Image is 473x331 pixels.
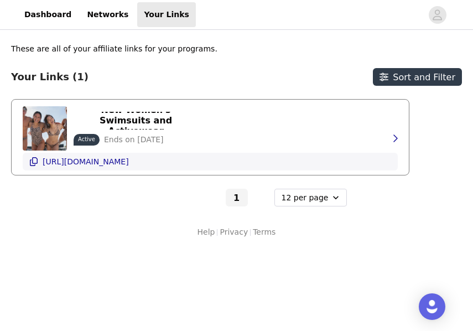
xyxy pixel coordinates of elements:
button: Sort and Filter [373,68,462,86]
button: Go to next page [250,189,272,206]
button: Go to previous page [201,189,223,206]
p: [URL][DOMAIN_NAME] [43,157,129,166]
a: Help [197,226,215,238]
p: New Women's Swimsuits and Activewear [80,105,191,136]
a: Dashboard [18,2,78,27]
a: Terms [253,226,276,238]
img: New Women's Swimsuits and Activewear [23,106,67,151]
a: Your Links [137,2,196,27]
a: Privacy [220,226,248,238]
p: Active [78,135,95,143]
h3: Your Links (1) [11,71,89,83]
a: Networks [80,2,135,27]
button: Go To Page 1 [226,189,248,206]
p: These are all of your affiliate links for your programs. [11,43,217,55]
div: Open Intercom Messenger [419,293,445,320]
p: Ends on [DATE] [104,134,164,146]
button: [URL][DOMAIN_NAME] [23,153,398,170]
div: avatar [432,6,443,24]
button: New Women's Swimsuits and Activewear [74,112,198,130]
